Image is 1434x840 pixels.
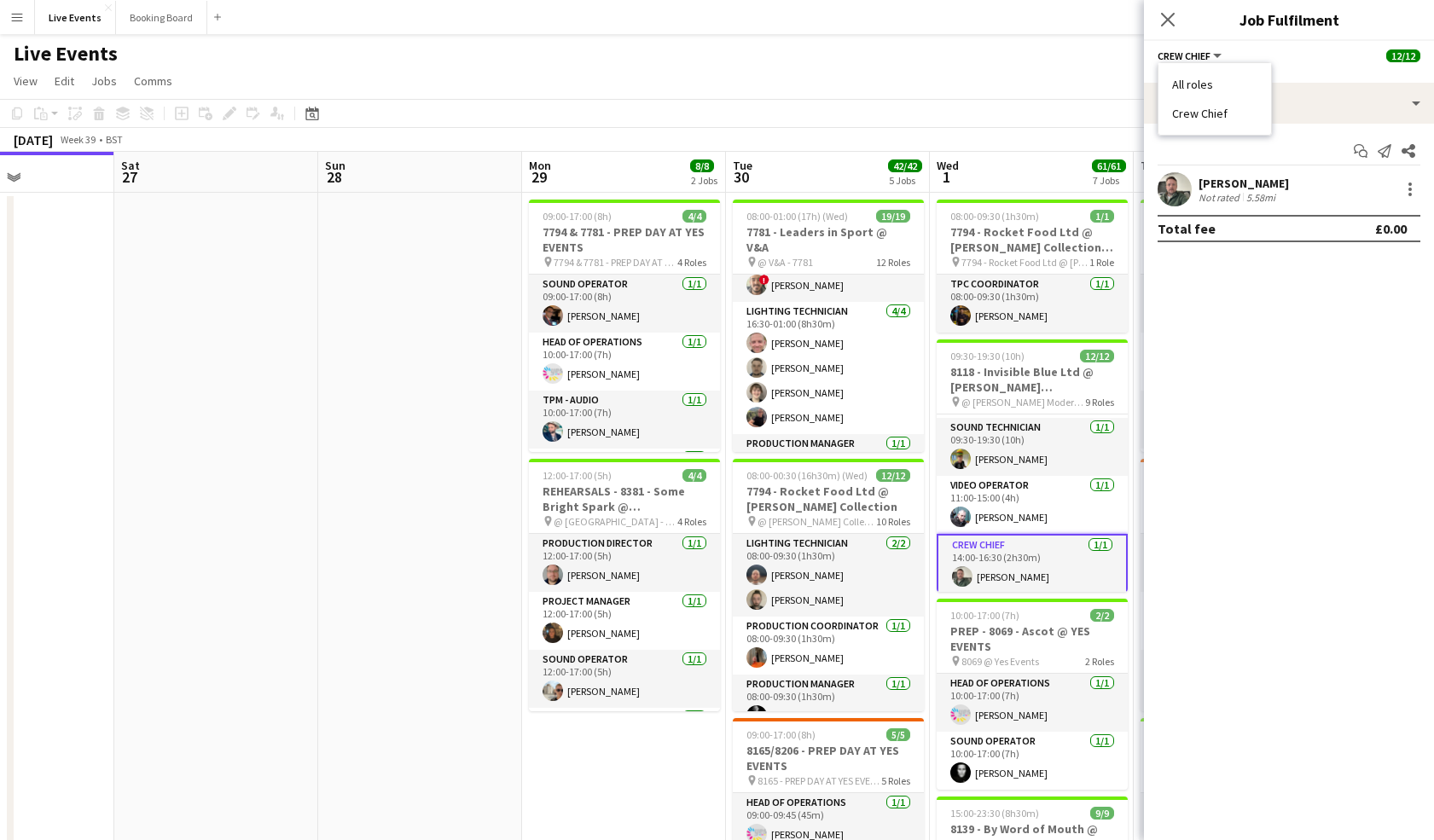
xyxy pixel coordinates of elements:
span: Thu [1141,158,1162,173]
div: 12:00-17:00 (5h)4/4REHEARSALS - 8381 - Some Bright Spark @ [GEOGRAPHIC_DATA] @ [GEOGRAPHIC_DATA] ... [529,459,720,711]
span: Crew Chief [1158,49,1210,62]
div: 09:00-17:00 (8h)4/47794 & 7781 - PREP DAY AT YES EVENTS 7794 & 7781 - PREP DAY AT YES EVENTS4 Rol... [529,200,720,452]
app-card-role: Lighting Operator1/109:00-00:00 (15h)![PERSON_NAME] [1141,333,1332,391]
div: [PERSON_NAME] [1199,176,1289,191]
app-card-role: Production Manager1/116:30-01:00 (8h30m) [733,434,924,492]
span: 4/4 [682,210,706,223]
a: View [7,70,44,92]
span: 08:00-00:30 (16h30m) (Wed) [746,469,868,482]
app-job-card: 10:00-17:00 (7h)2/2PREP - 8069 - Ascot @ YES EVENTS 8069 @ Yes Events2 RolesHead of Operations1/1... [937,599,1128,790]
app-card-role: STPM1/1 [1141,449,1332,507]
span: 09:30-19:30 (10h) [950,350,1025,362]
app-job-card: 08:00-09:30 (1h30m)1/17794 - Rocket Food Ltd @ [PERSON_NAME] Collection - LOAD OUT 7794 - Rocket ... [937,200,1128,333]
span: 10 Roles [876,515,910,528]
app-card-role: Sound Operator1/110:00-17:00 (7h)[PERSON_NAME] [937,732,1128,790]
h3: 8165/8206 - PREP DAY AT YES EVENTS [733,743,924,773]
span: 2 [1138,167,1162,187]
span: 09:00-17:00 (8h) [543,210,612,223]
h3: 8118 - Invisible Blue Ltd @ [PERSON_NAME][GEOGRAPHIC_DATA] [937,364,1128,395]
div: [DATE] [14,131,53,148]
li: All roles [1172,77,1257,92]
app-card-role: Project Manager1/112:00-17:00 (5h)[PERSON_NAME] [529,592,720,650]
span: 09:00-17:00 (8h) [746,728,816,741]
app-card-role: Lighting Technician4/416:30-01:00 (8h30m)[PERSON_NAME][PERSON_NAME][PERSON_NAME][PERSON_NAME] [733,302,924,434]
span: 29 [526,167,551,187]
h3: 7781 - Leaders in Sport @ V&A [733,224,924,255]
div: 2 Jobs [691,174,717,187]
span: 2 Roles [1085,655,1114,668]
app-card-role: Production Manager1/108:00-09:30 (1h30m)[PERSON_NAME] [733,675,924,733]
span: 15:00-23:30 (8h30m) [950,807,1039,820]
span: View [14,73,38,89]
div: 14:00-16:30 (2h30m) [1158,63,1420,76]
app-job-card: 09:00-02:00 (17h) (Fri)12/128118 - Invisible Blue Ltd @ [PERSON_NAME][GEOGRAPHIC_DATA] @ [PERSON_... [1141,200,1332,452]
button: Crew Chief [1158,49,1224,62]
span: @ [PERSON_NAME] Collection - 7794 [758,515,876,528]
span: Edit [55,73,74,89]
app-card-role: Head of Operations1/110:00-17:00 (7h)[PERSON_NAME] [529,333,720,391]
span: 8069 @ Yes Events [961,655,1039,668]
app-card-role: Sound Technician1/109:30-19:30 (10h)[PERSON_NAME] [937,418,1128,476]
app-card-role: TPM - AUDIO1/110:00-17:00 (7h)[PERSON_NAME] [529,391,720,449]
div: Total fee [1158,220,1216,237]
div: 7 Jobs [1093,174,1125,187]
span: 9/9 [1090,807,1114,820]
app-job-card: 08:00-01:00 (17h) (Wed)19/197781 - Leaders in Sport @ V&A @ V&A - 778112 RolesCrew Chief1/116:30-... [733,200,924,452]
span: Jobs [91,73,117,89]
h3: Job Fulfilment [1144,9,1434,31]
h3: 8118 - Invisible Blue Ltd @ [PERSON_NAME][GEOGRAPHIC_DATA] [1141,224,1332,255]
span: Comms [134,73,172,89]
app-card-role: Crew Chief1/114:00-16:30 (2h30m)[PERSON_NAME] [937,534,1128,595]
app-card-role: Lighting Operator1/116:30-02:00 (9h30m)[PERSON_NAME] [1141,592,1332,650]
app-job-card: 08:00-00:30 (16h30m) (Wed)12/127794 - Rocket Food Ltd @ [PERSON_NAME] Collection @ [PERSON_NAME] ... [733,459,924,711]
span: @ V&A - 7781 [758,256,813,269]
span: Mon [529,158,551,173]
app-card-role: Head of Operations1/110:00-17:00 (7h)[PERSON_NAME] [937,674,1128,732]
span: @ [GEOGRAPHIC_DATA] - 8381 [554,515,677,528]
h3: 7794 & 7781 - PREP DAY AT YES EVENTS [529,224,720,255]
span: 2/2 [1090,609,1114,622]
button: Live Events [35,1,116,34]
h3: 7794 - Rocket Food Ltd @ [PERSON_NAME] Collection [733,484,924,514]
span: 19/19 [876,210,910,223]
app-card-role: Video Operator1/111:00-15:00 (4h)[PERSON_NAME] [937,476,1128,534]
span: 4/4 [682,469,706,482]
app-card-role: Sound Technician1/1 [529,708,720,766]
span: 4 Roles [677,515,706,528]
span: 12/12 [1386,49,1420,62]
span: Tue [733,158,752,173]
span: 1 [934,167,959,187]
span: Sun [325,158,345,173]
app-card-role: Video Operator1/1 [529,449,720,507]
span: 10:00-17:00 (7h) [950,609,1019,622]
span: 08:00-09:30 (1h30m) [950,210,1039,223]
div: Not rated [1199,191,1243,204]
app-card-role: Lighting Technician4/416:30-02:00 (9h30m)[PERSON_NAME]![PERSON_NAME] [1141,650,1332,782]
h3: 8069 - Ascot @ [GEOGRAPHIC_DATA] [1141,743,1332,773]
div: 5 Jobs [889,174,921,187]
span: 30 [730,167,752,187]
a: Comms [127,70,179,92]
span: 12 Roles [876,256,910,269]
app-job-card: 09:30-19:30 (10h)12/128118 - Invisible Blue Ltd @ [PERSON_NAME][GEOGRAPHIC_DATA] @ [PERSON_NAME] ... [937,339,1128,592]
app-card-role: Project Manager1/109:00-00:00 (15h)[PERSON_NAME] [1141,391,1332,449]
span: 1/1 [1090,210,1114,223]
span: 12:00-17:00 (5h) [543,469,612,482]
app-job-card: 16:30-02:00 (9h30m) (Fri)16/168206 - Some Bright Spark @ [GEOGRAPHIC_DATA] @ [GEOGRAPHIC_DATA] - ... [1141,459,1332,711]
app-card-role: Sound Operator1/109:00-17:00 (8h)[PERSON_NAME] [529,275,720,333]
app-card-role: Lighting Technician2/208:00-09:30 (1h30m)[PERSON_NAME][PERSON_NAME] [733,534,924,617]
button: Booking Board [116,1,207,34]
div: BST [106,133,123,146]
span: 12/12 [876,469,910,482]
h3: 8206 - Some Bright Spark @ [GEOGRAPHIC_DATA] [1141,484,1332,514]
span: 9 Roles [1085,396,1114,408]
h3: PREP - 8069 - Ascot @ YES EVENTS [937,623,1128,654]
div: Confirmed [1144,83,1434,124]
a: Edit [48,70,81,92]
span: 12/12 [1080,350,1114,362]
